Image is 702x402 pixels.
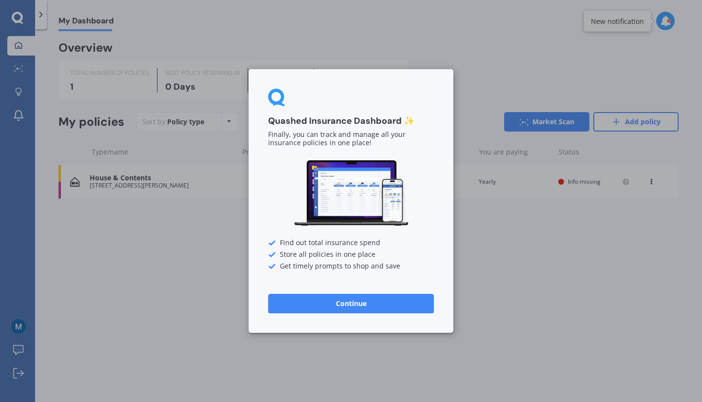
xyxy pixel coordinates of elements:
button: Continue [268,294,434,313]
p: Finally, you can track and manage all your insurance policies in one place! [268,131,434,148]
div: Store all policies in one place [268,251,434,259]
div: Get timely prompts to shop and save [268,263,434,270]
div: Find out total insurance spend [268,239,434,247]
h3: Quashed Insurance Dashboard ✨ [268,115,434,127]
img: Dashboard [292,159,409,228]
